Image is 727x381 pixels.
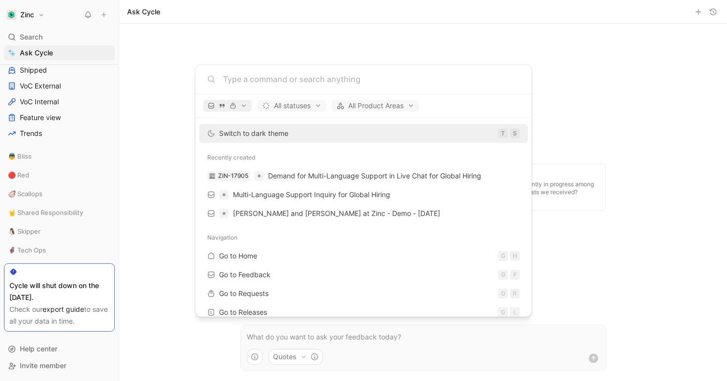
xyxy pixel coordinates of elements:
[510,307,520,317] div: L
[199,265,528,284] a: Go to FeedbackGF
[199,303,528,322] a: Go to ReleasesGL
[223,73,520,85] input: Type a command or search anything
[218,171,248,181] div: ZIN-17905
[199,204,528,223] a: [PERSON_NAME] and [PERSON_NAME] at Zinc - Demo - [DATE]
[219,129,288,137] span: Switch to dark theme
[195,149,532,167] div: Recently created
[332,100,419,112] button: All Product Areas
[199,124,528,143] button: Switch to dark themeTS
[195,229,532,247] div: Navigation
[219,270,271,279] span: Go to Feedback
[510,270,520,280] div: F
[268,171,481,180] span: Demand for Multi-Language Support in Live Chat for Global Hiring
[498,128,508,138] div: T
[199,247,528,265] a: Go to HomeGH
[233,190,390,199] span: Multi-Language Support Inquiry for Global Hiring
[199,284,528,303] a: Go to RequestsGR
[498,270,508,280] div: G
[498,307,508,317] div: G
[258,100,326,112] button: All statuses
[219,289,269,297] span: Go to Requests
[336,100,414,112] span: All Product Areas
[510,128,520,138] div: S
[510,289,520,298] div: R
[199,167,528,185] a: 📰ZIN-17905Demand for Multi-Language Support in Live Chat for Global Hiring
[219,308,267,316] span: Go to Releases
[219,252,257,260] span: Go to Home
[498,251,508,261] div: G
[209,173,215,179] img: 📰
[199,185,528,204] a: Multi-Language Support Inquiry for Global Hiring
[510,251,520,261] div: H
[233,209,440,217] span: [PERSON_NAME] and [PERSON_NAME] at Zinc - Demo - [DATE]
[498,289,508,298] div: G
[262,100,321,112] span: All statuses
